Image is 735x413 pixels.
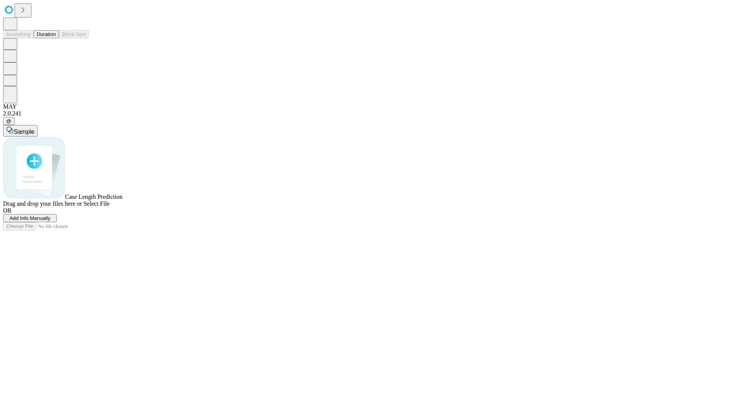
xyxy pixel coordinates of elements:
[3,214,57,222] button: Add Info Manually
[14,128,34,135] span: Sample
[3,125,38,137] button: Sample
[34,30,59,38] button: Duration
[3,110,732,117] div: 2.0.241
[3,200,82,207] span: Drag and drop your files here or
[3,207,11,214] span: OR
[83,200,109,207] span: Select File
[10,215,51,221] span: Add Info Manually
[6,118,11,124] span: @
[3,117,15,125] button: @
[65,193,122,200] span: Case Length Prediction
[3,103,732,110] div: MAY
[59,30,89,38] button: Block Size
[3,30,34,38] button: Smoothing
